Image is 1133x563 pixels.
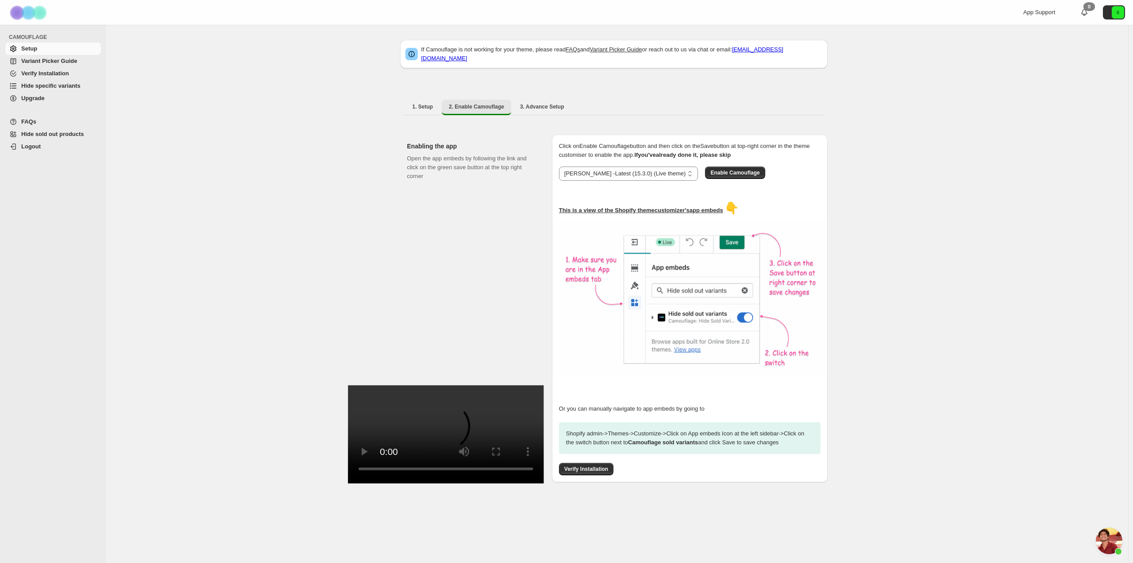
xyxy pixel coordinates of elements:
span: Enable Camouflage [710,169,759,176]
span: FAQs [21,118,36,125]
a: Enable Camouflage [705,169,765,176]
img: Camouflage [7,0,51,25]
a: Hide specific variants [5,80,101,92]
h2: Enabling the app [407,142,538,151]
span: Hide sold out products [21,131,84,137]
p: Or you can manually navigate to app embeds by going to [559,404,821,413]
u: This is a view of the Shopify theme customizer's app embeds [559,207,723,214]
span: Upgrade [21,95,45,101]
a: Setup [5,43,101,55]
span: 2. Enable Camouflage [449,103,504,110]
span: Variant Picker Guide [21,58,77,64]
a: Hide sold out products [5,128,101,140]
span: Verify Installation [564,466,608,473]
a: Variant Picker Guide [590,46,642,53]
div: Open chat [1096,528,1122,554]
a: FAQs [566,46,580,53]
a: Variant Picker Guide [5,55,101,67]
p: If Camouflage is not working for your theme, please read and or reach out to us via chat or email: [421,45,822,63]
span: 👇 [725,202,739,215]
span: Avatar with initials 6 [1112,6,1124,19]
span: Hide specific variants [21,82,81,89]
div: Open the app embeds by following the link and click on the green save button at the top right corner [407,154,538,470]
a: Verify Installation [559,466,613,472]
img: camouflage-enable [559,222,825,377]
a: Upgrade [5,92,101,105]
span: CAMOUFLAGE [9,34,102,41]
text: 6 [1117,10,1119,15]
span: Setup [21,45,37,52]
span: 1. Setup [412,103,433,110]
button: Verify Installation [559,463,613,475]
a: Verify Installation [5,67,101,80]
p: Click on Enable Camouflage button and then click on the Save button at top-right corner in the th... [559,142,821,159]
span: App Support [1023,9,1055,16]
span: 3. Advance Setup [520,103,564,110]
b: If you've already done it, please skip [634,151,731,158]
strong: Camouflage sold variants [628,439,698,446]
div: 0 [1083,2,1095,11]
button: Avatar with initials 6 [1103,5,1125,19]
p: Shopify admin -> Themes -> Customize -> Click on App embeds Icon at the left sidebar -> Click on ... [559,422,821,454]
a: Logout [5,140,101,153]
span: Logout [21,143,41,150]
button: Enable Camouflage [705,167,765,179]
span: Verify Installation [21,70,69,77]
video: Enable Camouflage in theme app embeds [348,385,544,483]
a: 0 [1080,8,1089,17]
a: FAQs [5,116,101,128]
